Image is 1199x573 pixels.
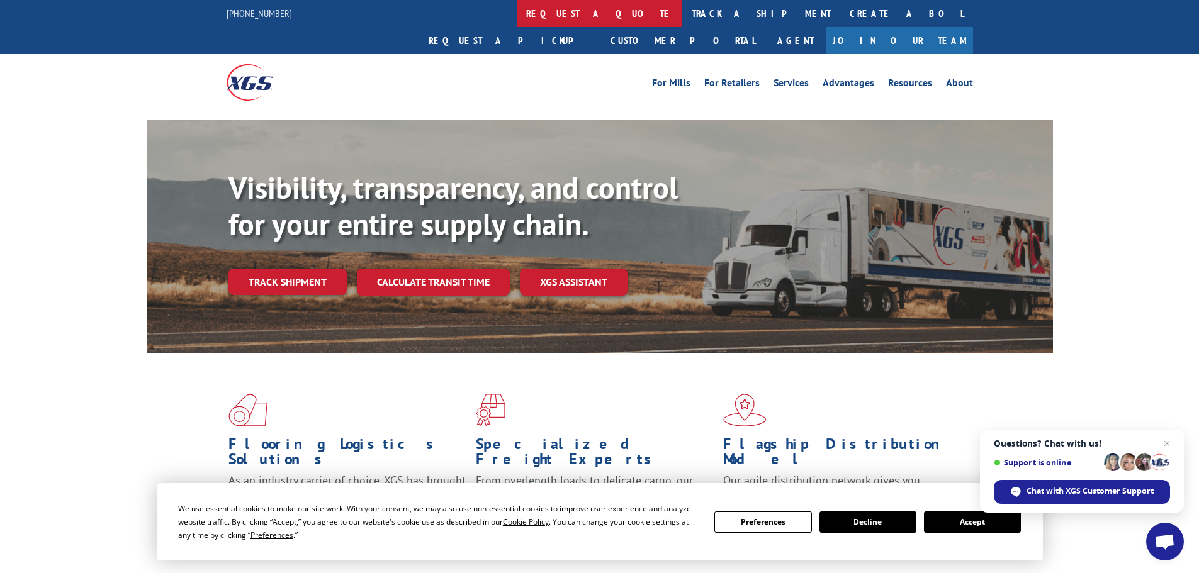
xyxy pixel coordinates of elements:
span: Our agile distribution network gives you nationwide inventory management on demand. [723,473,955,503]
a: For Mills [652,78,690,92]
a: Advantages [823,78,874,92]
h1: Specialized Freight Experts [476,437,714,473]
span: Support is online [994,458,1100,467]
a: Join Our Team [826,27,973,54]
div: Chat with XGS Customer Support [994,480,1170,504]
span: As an industry carrier of choice, XGS has brought innovation and dedication to flooring logistics... [228,473,466,518]
a: About [946,78,973,92]
a: [PHONE_NUMBER] [227,7,292,19]
span: Questions? Chat with us! [994,438,1170,448]
a: For Retailers [704,78,760,92]
a: Customer Portal [601,27,765,54]
a: XGS ASSISTANT [520,269,628,296]
a: Services [774,78,809,92]
img: xgs-icon-total-supply-chain-intelligence-red [228,394,267,426]
img: xgs-icon-focused-on-flooring-red [476,394,505,426]
div: We use essential cookies to make our site work. With your consent, we may also use non-essential ... [178,502,699,542]
span: Chat with XGS Customer Support [1027,486,1154,497]
p: From overlength loads to delicate cargo, our experienced staff knows the best way to move your fr... [476,473,714,529]
h1: Flagship Distribution Model [723,437,961,473]
h1: Flooring Logistics Solutions [228,437,466,473]
div: Cookie Consent Prompt [157,483,1043,560]
button: Decline [819,511,916,533]
span: Cookie Policy [503,516,549,527]
span: Close chat [1159,436,1174,451]
button: Accept [924,511,1021,533]
a: Agent [765,27,826,54]
a: Request a pickup [419,27,601,54]
img: xgs-icon-flagship-distribution-model-red [723,394,767,426]
span: Preferences [250,530,293,540]
a: Calculate transit time [357,269,510,296]
button: Preferences [714,511,811,533]
a: Track shipment [228,269,347,295]
b: Visibility, transparency, and control for your entire supply chain. [228,168,678,243]
div: Open chat [1146,523,1184,560]
a: Resources [888,78,932,92]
